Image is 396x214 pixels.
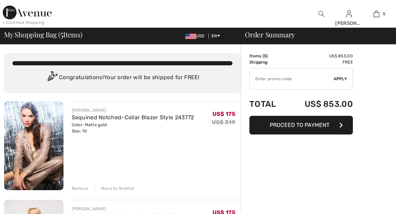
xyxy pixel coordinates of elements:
td: US$ 853.00 [286,92,353,116]
span: EN [211,34,220,38]
span: 5 [383,11,385,17]
div: [PERSON_NAME] [72,107,194,113]
span: 5 [60,29,63,38]
td: Shipping [249,59,286,65]
td: Items ( ) [249,53,286,59]
span: My Shopping Bag ( Items) [4,31,82,38]
td: US$ 853.00 [286,53,353,59]
img: US Dollar [185,34,196,39]
div: Congratulations! Your order will be shipped for FREE! [12,71,232,85]
div: Color: Matte gold Size: 10 [72,122,194,134]
img: 1ère Avenue [3,6,52,19]
s: US$ 319 [212,119,235,125]
div: [PERSON_NAME] [335,20,362,27]
button: Proceed to Payment [249,116,353,134]
a: Sequined Notched-Collar Blazer Style 243772 [72,114,194,121]
td: Free [286,59,353,65]
div: [PERSON_NAME] [72,206,173,212]
img: search the website [318,10,324,18]
span: US$ 175 [212,111,235,117]
span: USD [185,34,207,38]
div: Order Summary [237,31,392,38]
span: Proceed to Payment [270,122,329,128]
img: My Bag [374,10,379,18]
span: Apply [334,76,347,82]
img: Congratulation2.svg [45,71,59,85]
td: Total [249,92,286,116]
div: < Continue Shopping [3,19,44,26]
a: Sign In [346,10,352,17]
img: Sequined Notched-Collar Blazer Style 243772 [4,101,63,190]
span: 5 [264,54,266,58]
a: 5 [363,10,390,18]
input: Promo code [250,68,334,89]
img: My Info [346,10,352,18]
div: Move to Wishlist [95,185,135,192]
div: Remove [72,185,89,192]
